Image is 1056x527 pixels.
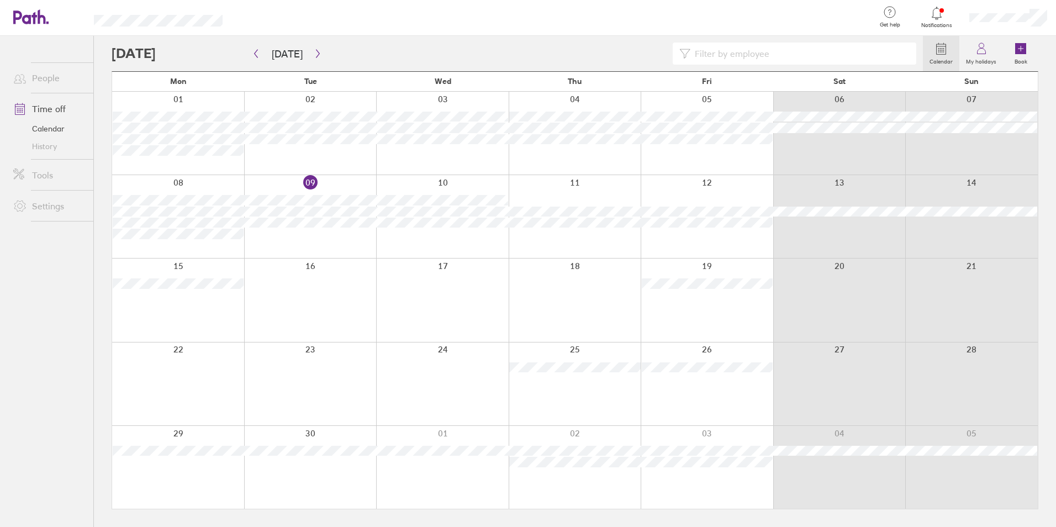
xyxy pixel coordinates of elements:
span: Notifications [919,22,955,29]
button: [DATE] [263,45,311,63]
a: History [4,138,93,155]
span: Mon [170,77,187,86]
input: Filter by employee [690,43,910,64]
span: Thu [568,77,582,86]
a: Time off [4,98,93,120]
a: My holidays [959,36,1003,71]
span: Tue [304,77,317,86]
span: Wed [435,77,451,86]
label: Calendar [923,55,959,65]
span: Fri [702,77,712,86]
a: Calendar [923,36,959,71]
a: Tools [4,164,93,186]
a: Calendar [4,120,93,138]
a: Book [1003,36,1038,71]
span: Sun [964,77,979,86]
a: Notifications [919,6,955,29]
span: Sat [833,77,846,86]
a: Settings [4,195,93,217]
a: People [4,67,93,89]
span: Get help [872,22,908,28]
label: My holidays [959,55,1003,65]
label: Book [1008,55,1034,65]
